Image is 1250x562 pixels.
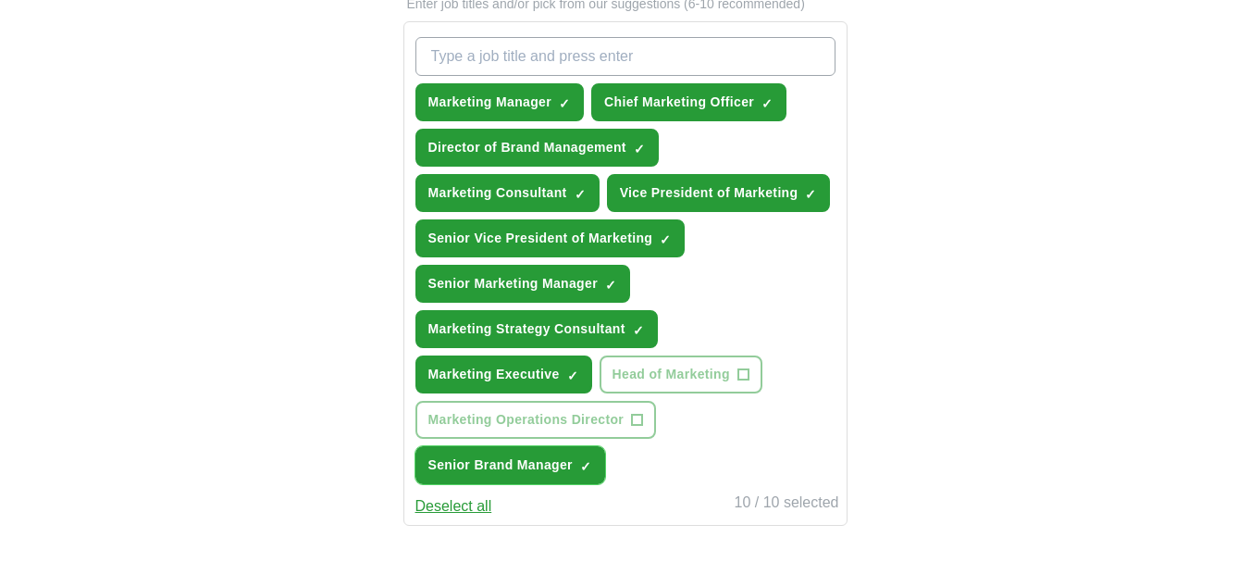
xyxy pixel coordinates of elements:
[428,93,552,112] span: Marketing Manager
[415,83,585,121] button: Marketing Manager✓
[428,456,573,475] span: Senior Brand Manager
[428,319,625,339] span: Marketing Strategy Consultant
[428,365,560,384] span: Marketing Executive
[735,492,839,518] div: 10 / 10 selected
[620,183,798,203] span: Vice President of Marketing
[605,278,616,293] span: ✓
[634,142,645,156] span: ✓
[415,219,686,257] button: Senior Vice President of Marketing✓
[607,174,831,212] button: Vice President of Marketing✓
[591,83,786,121] button: Chief Marketing Officer✓
[559,96,570,111] span: ✓
[805,187,816,202] span: ✓
[428,410,625,430] span: Marketing Operations Director
[415,174,600,212] button: Marketing Consultant✓
[580,459,591,474] span: ✓
[567,368,578,383] span: ✓
[415,401,657,439] button: Marketing Operations Director
[604,93,754,112] span: Chief Marketing Officer
[415,265,630,303] button: Senior Marketing Manager✓
[761,96,773,111] span: ✓
[613,365,730,384] span: Head of Marketing
[600,356,762,393] button: Head of Marketing
[428,229,653,248] span: Senior Vice President of Marketing
[415,446,605,484] button: Senior Brand Manager✓
[415,356,592,393] button: Marketing Executive✓
[633,323,644,338] span: ✓
[575,187,586,202] span: ✓
[415,129,659,167] button: Director of Brand Management✓
[428,183,567,203] span: Marketing Consultant
[660,232,671,247] span: ✓
[428,274,598,293] span: Senior Marketing Manager
[415,37,835,76] input: Type a job title and press enter
[415,495,492,518] button: Deselect all
[415,310,658,348] button: Marketing Strategy Consultant✓
[428,138,626,157] span: Director of Brand Management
